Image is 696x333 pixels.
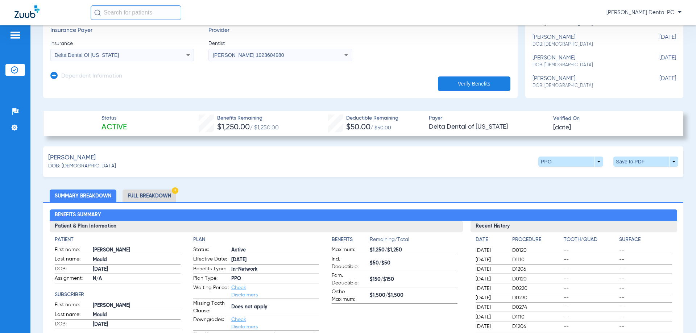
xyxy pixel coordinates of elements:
button: Verify Benefits [438,76,510,91]
span: [DATE] [476,275,506,283]
span: -- [564,323,617,330]
span: DOB: [55,265,90,274]
span: -- [619,323,672,330]
span: [DATE] [476,256,506,263]
h4: Plan [193,236,319,243]
span: Remaining/Total [370,236,457,246]
span: [DATE] [640,75,676,89]
span: -- [619,275,672,283]
span: Mould [93,256,181,264]
h3: Insurance Payer [50,27,194,34]
span: DOB: [55,320,90,329]
span: [DATE] [93,321,181,328]
span: N/A [93,275,181,283]
span: [DATE] [476,313,506,321]
span: -- [564,247,617,254]
span: $50.00 [346,124,370,131]
div: [PERSON_NAME] [533,75,640,89]
app-breakdown-title: Date [476,236,506,246]
span: Waiting Period: [193,284,229,299]
span: $1,250.00 [217,124,250,131]
span: D0120 [512,247,562,254]
span: Downgrades: [193,316,229,330]
span: $150/$150 [370,276,457,283]
span: -- [564,304,617,311]
span: Insurance [50,40,194,47]
h3: Provider [208,27,352,34]
span: D0120 [512,275,562,283]
span: [DATE] [640,34,676,47]
span: [DATE] [93,266,181,273]
span: Benefits Type: [193,265,229,274]
span: [PERSON_NAME] [93,246,181,254]
h4: Surface [619,236,672,243]
span: Fam. Deductible: [332,272,367,287]
span: [DATE] [476,285,506,292]
span: [DATE] [476,304,506,311]
h3: Patient & Plan Information [50,221,463,232]
span: D0274 [512,304,562,311]
span: $1,500/$1,500 [370,292,457,299]
h4: Subscriber [55,291,181,299]
span: Effective Date: [193,255,229,264]
span: [DATE] [476,247,506,254]
span: Verified On [553,115,671,122]
span: Status [101,115,127,122]
span: In-Network [231,266,319,273]
span: / $50.00 [370,125,391,130]
span: Last name: [55,255,90,264]
h4: Patient [55,236,181,243]
span: [PERSON_NAME] [48,153,96,162]
span: [PERSON_NAME] 1023604980 [213,52,284,58]
span: [DATE] [476,294,506,301]
app-breakdown-title: Tooth/Quad [564,236,617,246]
span: Ind. Deductible: [332,255,367,271]
span: [DATE] [231,256,319,264]
div: Chat Widget [660,298,696,333]
span: D1110 [512,313,562,321]
span: Maximum: [332,246,367,255]
span: [DATE] [553,123,571,132]
span: DOB: [DEMOGRAPHIC_DATA] [48,162,116,170]
app-breakdown-title: Surface [619,236,672,246]
button: Save to PDF [613,157,678,167]
span: -- [619,285,672,292]
span: -- [564,275,617,283]
span: PPO [231,275,319,283]
span: Last name: [55,311,90,320]
span: / $1,250.00 [250,125,279,131]
img: Hazard [172,187,178,194]
img: Zuub Logo [14,5,40,18]
span: DOB: [DEMOGRAPHIC_DATA] [533,41,640,48]
input: Search for patients [91,5,181,20]
span: $50/$50 [370,259,457,267]
span: -- [619,266,672,273]
div: [PERSON_NAME] [533,55,640,68]
span: Active [231,246,319,254]
span: -- [564,266,617,273]
h3: Dependent Information [61,73,122,80]
span: [DATE] [476,323,506,330]
span: Delta Dental of [US_STATE] [429,122,547,132]
a: Check Disclaimers [231,317,258,329]
span: Status: [193,246,229,255]
h4: Benefits [332,236,370,243]
span: -- [619,247,672,254]
span: [DATE] [476,266,506,273]
span: Plan Type: [193,275,229,283]
h2: Benefits Summary [50,209,677,221]
span: DOB: [DEMOGRAPHIC_DATA] [533,62,640,68]
span: Active [101,122,127,133]
li: Summary Breakdown [50,190,116,202]
a: Check Disclaimers [231,285,258,297]
span: -- [619,304,672,311]
span: Deductible Remaining [346,115,398,122]
span: [PERSON_NAME] Dental PC [606,9,681,16]
button: PPO [538,157,603,167]
h4: Date [476,236,506,243]
span: Mould [93,311,181,319]
app-breakdown-title: Benefits [332,236,370,246]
